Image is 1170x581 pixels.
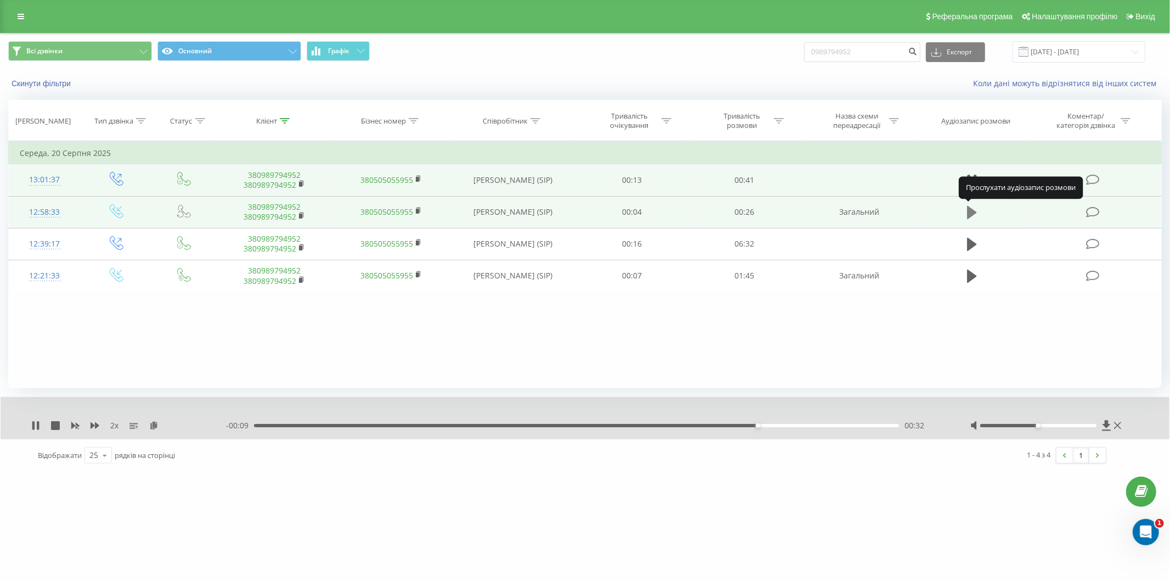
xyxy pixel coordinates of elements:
[1136,12,1155,21] span: Вихід
[959,177,1083,199] div: Прослухати аудіозапис розмови
[244,180,296,190] a: 380989794952
[450,164,576,196] td: [PERSON_NAME] (SIP)
[20,202,70,223] div: 12:58:33
[248,265,301,276] a: 380989794952
[755,423,760,428] div: Accessibility label
[1032,12,1117,21] span: Налаштування профілю
[361,116,406,126] div: Бізнес номер
[115,450,175,460] span: рядків на сторінці
[1133,519,1159,545] iframe: Intercom live chat
[360,270,413,281] a: 380505055955
[801,260,918,292] td: Загальний
[926,42,985,62] button: Експорт
[8,79,76,88] button: Скинути фільтри
[360,238,413,249] a: 380505055955
[828,111,886,130] div: Назва схеми переадресації
[1054,111,1118,130] div: Коментар/категорія дзвінка
[244,243,296,254] a: 380989794952
[8,41,152,61] button: Всі дзвінки
[688,260,801,292] td: 01:45
[804,42,920,62] input: Пошук за номером
[905,420,924,431] span: 00:32
[256,116,277,126] div: Клієнт
[94,116,133,126] div: Тип дзвінка
[20,233,70,255] div: 12:39:17
[15,116,71,126] div: [PERSON_NAME]
[713,111,771,130] div: Тривалість розмови
[171,116,193,126] div: Статус
[688,164,801,196] td: 00:41
[20,169,70,191] div: 13:01:37
[688,228,801,260] td: 06:32
[576,196,688,228] td: 00:04
[688,196,801,228] td: 00:26
[38,450,82,460] span: Відображати
[450,260,576,292] td: [PERSON_NAME] (SIP)
[328,47,349,55] span: Графік
[941,116,1010,126] div: Аудіозапис розмови
[576,260,688,292] td: 00:07
[801,196,918,228] td: Загальний
[576,228,688,260] td: 00:16
[483,116,528,126] div: Співробітник
[244,211,296,222] a: 380989794952
[248,202,301,212] a: 380989794952
[157,41,301,61] button: Основний
[89,450,98,461] div: 25
[1155,519,1164,528] span: 1
[1073,448,1089,463] a: 1
[110,420,118,431] span: 2 x
[600,111,659,130] div: Тривалість очікування
[1036,423,1041,428] div: Accessibility label
[1027,449,1051,460] div: 1 - 4 з 4
[450,228,576,260] td: [PERSON_NAME] (SIP)
[248,233,301,244] a: 380989794952
[9,142,1162,164] td: Середа, 20 Серпня 2025
[360,175,413,185] a: 380505055955
[307,41,370,61] button: Графік
[360,206,413,217] a: 380505055955
[26,47,63,55] span: Всі дзвінки
[932,12,1013,21] span: Реферальна програма
[576,164,688,196] td: 00:13
[973,78,1162,88] a: Коли дані можуть відрізнятися вiд інших систем
[20,265,70,287] div: 12:21:33
[244,276,296,286] a: 380989794952
[450,196,576,228] td: [PERSON_NAME] (SIP)
[248,170,301,180] a: 380989794952
[226,420,254,431] span: - 00:09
